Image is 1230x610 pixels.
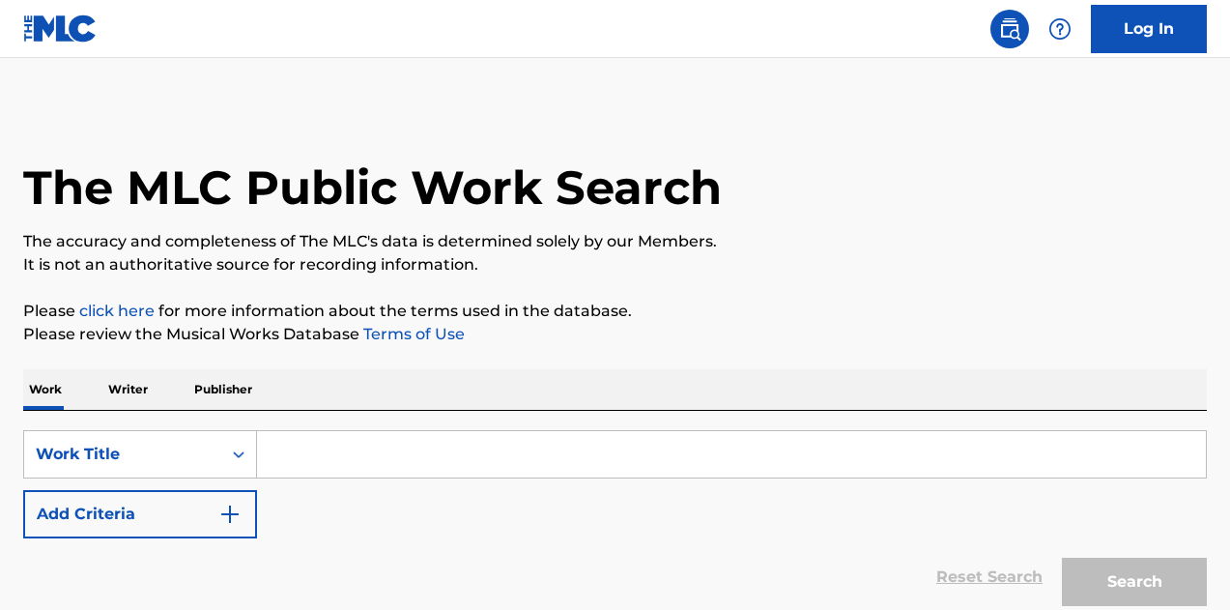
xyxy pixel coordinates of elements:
a: Log In [1091,5,1207,53]
iframe: Chat Widget [1133,517,1230,610]
p: Writer [102,369,154,410]
a: click here [79,302,155,320]
div: Help [1041,10,1079,48]
h1: The MLC Public Work Search [23,159,722,217]
p: It is not an authoritative source for recording information. [23,253,1207,276]
p: Please review the Musical Works Database [23,323,1207,346]
img: help [1048,17,1072,41]
img: MLC Logo [23,15,98,43]
p: Please for more information about the terms used in the database. [23,300,1207,323]
p: Work [23,369,68,410]
img: 9d2ae6d4665cec9f34b9.svg [218,503,242,526]
p: Publisher [188,369,258,410]
img: search [998,17,1021,41]
a: Terms of Use [359,325,465,343]
div: Work Title [36,443,210,466]
p: The accuracy and completeness of The MLC's data is determined solely by our Members. [23,230,1207,253]
a: Public Search [990,10,1029,48]
button: Add Criteria [23,490,257,538]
